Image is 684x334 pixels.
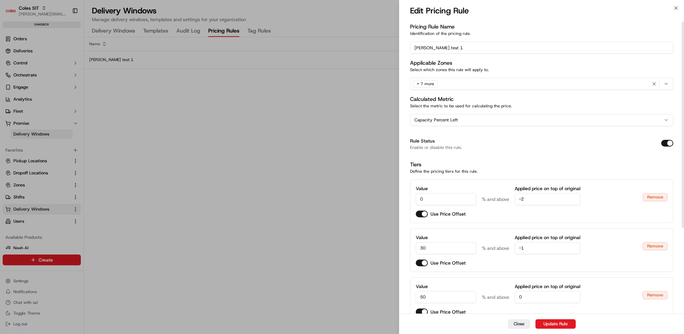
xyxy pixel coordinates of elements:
[416,242,476,254] input: Enter tier
[515,242,580,254] input: Enter value
[7,27,122,38] p: Welcome 👋
[23,71,85,76] div: We're available if you need us!
[431,309,466,315] label: Use Price Offset
[410,31,673,36] p: Identification of the pricing rule.
[416,193,476,205] input: Enter tier
[47,113,81,119] a: Powered byPylon
[482,245,509,252] div: % and above
[416,283,476,290] label: Value
[13,97,51,104] span: Knowledge Base
[413,80,438,88] div: + 7 more
[515,234,580,241] label: Applied price on top of original
[4,95,54,107] a: 📗Knowledge Base
[7,98,12,103] div: 📗
[410,146,462,150] p: Enable or disable this rule.
[515,283,580,290] label: Applied price on top of original
[515,185,580,192] label: Applied price on top of original
[17,43,121,50] input: Got a question? Start typing here...
[7,64,19,76] img: 1736555255976-a54dd68f-1ca7-489b-9aae-adbdc363a1c4
[410,96,454,103] label: Calculated Metric
[416,291,476,303] input: Enter tier
[482,294,509,300] div: % and above
[410,103,673,109] p: Select the metric to be used for calculating the price.
[515,291,580,303] input: Enter value
[63,97,108,104] span: API Documentation
[410,138,435,144] label: Rule Status
[7,7,20,20] img: Nash
[535,319,576,329] button: Update Rule
[114,66,122,74] button: Start new chat
[431,260,466,266] label: Use Price Offset
[508,319,530,329] button: Close
[54,95,110,107] a: 💻API Documentation
[482,196,509,203] div: % and above
[515,193,580,205] input: Enter value
[410,67,673,72] p: Select which zones this rule will apply to.
[67,114,81,119] span: Pylon
[431,211,466,217] label: Use Price Offset
[643,291,668,299] button: Remove
[416,185,476,192] label: Value
[57,98,62,103] div: 💻
[23,64,110,71] div: Start new chat
[410,23,455,30] label: Pricing Rule Name
[643,242,668,250] button: Remove
[643,193,668,201] button: Remove
[410,78,673,90] button: + 7 more
[410,169,673,174] p: Define the pricing tiers for this rule.
[410,42,673,54] input: Rule name
[416,234,476,241] label: Value
[410,5,469,16] h2: Edit Pricing Rule
[410,161,421,168] label: Tiers
[410,59,452,66] label: Applicable Zones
